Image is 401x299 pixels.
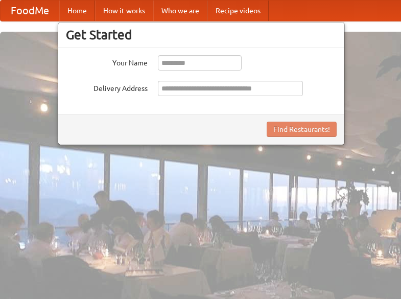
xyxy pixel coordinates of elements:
[153,1,207,21] a: Who we are
[1,1,59,21] a: FoodMe
[66,81,148,94] label: Delivery Address
[59,1,95,21] a: Home
[66,27,337,42] h3: Get Started
[267,122,337,137] button: Find Restaurants!
[95,1,153,21] a: How it works
[66,55,148,68] label: Your Name
[207,1,269,21] a: Recipe videos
